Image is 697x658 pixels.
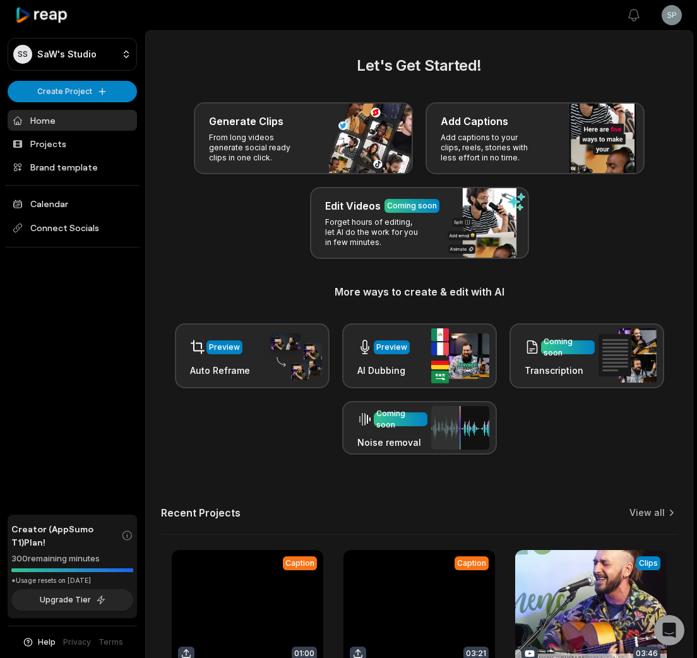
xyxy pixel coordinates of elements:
p: Add captions to your clips, reels, stories with less effort in no time. [441,133,539,163]
div: 300 remaining minutes [11,553,133,565]
div: Coming soon [544,336,592,359]
a: Projects [8,133,137,154]
p: From long videos generate social ready clips in one click. [209,133,307,163]
a: Privacy [63,637,91,648]
h3: Auto Reframe [190,364,250,377]
a: Home [8,110,137,131]
div: *Usage resets on [DATE] [11,576,133,585]
span: Connect Socials [8,217,137,239]
h3: Noise removal [357,436,427,449]
h3: Transcription [525,364,595,377]
h3: More ways to create & edit with AI [161,284,677,299]
img: noise_removal.png [431,406,489,450]
div: SS [13,45,32,64]
div: Preview [209,342,240,353]
img: auto_reframe.png [264,332,322,381]
a: Brand template [8,157,137,177]
span: Creator (AppSumo T1) Plan! [11,522,121,549]
div: Coming soon [376,408,425,431]
h3: Add Captions [441,114,508,129]
div: Open Intercom Messenger [654,615,684,645]
p: SaW's Studio [37,49,97,60]
img: ai_dubbing.png [431,328,489,383]
a: Calendar [8,193,137,214]
div: Preview [376,342,407,353]
button: Upgrade Tier [11,589,133,611]
button: Help [22,637,56,648]
h2: Recent Projects [161,506,241,519]
a: Terms [98,637,123,648]
p: Forget hours of editing, let AI do the work for you in few minutes. [325,217,423,248]
h3: Edit Videos [325,198,381,213]
div: Coming soon [387,200,437,212]
img: transcription.png [599,328,657,383]
h3: Generate Clips [209,114,283,129]
h2: Let's Get Started! [161,54,677,77]
span: Help [38,637,56,648]
a: View all [629,506,665,519]
button: Create Project [8,81,137,102]
h3: AI Dubbing [357,364,410,377]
